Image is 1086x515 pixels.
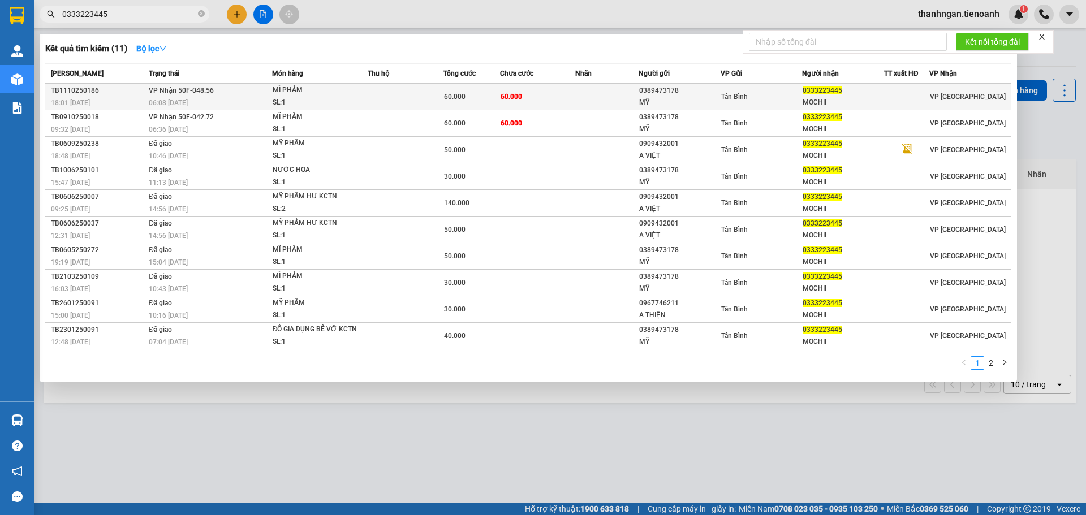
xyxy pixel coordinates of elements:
[803,150,884,162] div: MOCHII
[273,270,357,283] div: MĨ PHẨM
[149,166,172,174] span: Đã giao
[10,7,24,24] img: logo-vxr
[721,252,748,260] span: Tân Bình
[721,305,748,313] span: Tân Bình
[11,73,23,85] img: warehouse-icon
[273,97,357,109] div: SL: 1
[51,258,90,266] span: 19:19 [DATE]
[803,97,884,109] div: MOCHII
[149,205,188,213] span: 14:56 [DATE]
[721,146,748,154] span: Tân Bình
[639,123,720,135] div: MỸ
[273,123,357,136] div: SL: 1
[803,113,842,121] span: 0333223445
[930,226,1006,233] span: VP [GEOGRAPHIC_DATA]
[149,70,179,77] span: Trạng thái
[51,205,90,213] span: 09:25 [DATE]
[149,232,188,240] span: 14:56 [DATE]
[639,283,720,295] div: MỸ
[51,244,145,256] div: TB0605250272
[803,230,884,241] div: MOCHII
[930,119,1006,127] span: VP [GEOGRAPHIC_DATA]
[501,93,522,101] span: 60.000
[501,119,522,127] span: 60.000
[273,336,357,348] div: SL: 1
[62,8,196,20] input: Tìm tên, số ĐT hoặc mã đơn
[273,256,357,269] div: SL: 1
[971,357,984,369] a: 1
[12,440,23,451] span: question-circle
[45,43,127,55] h3: Kết quả tìm kiếm ( 11 )
[11,414,23,426] img: warehouse-icon
[803,299,842,307] span: 0333223445
[749,33,947,51] input: Nhập số tổng đài
[721,70,742,77] span: VP Gửi
[51,125,90,133] span: 09:32 [DATE]
[149,86,214,94] span: VP Nhận 50F-048.56
[51,99,90,107] span: 18:01 [DATE]
[639,336,720,348] div: MỸ
[444,199,469,207] span: 140.000
[1001,359,1008,366] span: right
[51,70,104,77] span: [PERSON_NAME]
[198,10,205,17] span: close-circle
[273,244,357,256] div: MĨ PHẨM
[500,70,533,77] span: Chưa cước
[51,179,90,187] span: 15:47 [DATE]
[639,256,720,268] div: MỸ
[803,272,842,280] span: 0333223445
[639,309,720,321] div: A THIỆN
[51,111,145,123] div: TB0910250018
[639,297,720,309] div: 0967746211
[51,152,90,160] span: 18:48 [DATE]
[803,123,884,135] div: MOCHII
[444,226,466,233] span: 50.000
[802,70,839,77] span: Người nhận
[930,172,1006,180] span: VP [GEOGRAPHIC_DATA]
[47,10,55,18] span: search
[803,219,842,227] span: 0333223445
[149,113,214,121] span: VP Nhận 50F-042.72
[984,356,998,370] li: 2
[575,70,592,77] span: Nhãn
[444,252,466,260] span: 50.000
[639,176,720,188] div: MỸ
[51,271,145,283] div: TB2103250109
[803,256,884,268] div: MOCHII
[149,99,188,107] span: 06:08 [DATE]
[721,279,748,287] span: Tân Bình
[51,165,145,176] div: TB1006250101
[149,179,188,187] span: 11:13 [DATE]
[639,203,720,215] div: A VIỆT
[51,191,145,203] div: TB0606250007
[12,491,23,502] span: message
[149,125,188,133] span: 06:36 [DATE]
[803,309,884,321] div: MOCHII
[930,252,1006,260] span: VP [GEOGRAPHIC_DATA]
[803,283,884,295] div: MOCHII
[930,146,1006,154] span: VP [GEOGRAPHIC_DATA]
[443,70,476,77] span: Tổng cước
[444,119,466,127] span: 60.000
[51,285,90,293] span: 16:03 [DATE]
[639,111,720,123] div: 0389473178
[273,164,357,176] div: NƯỚC HOA
[272,70,303,77] span: Món hàng
[884,70,919,77] span: TT xuất HĐ
[957,356,971,370] li: Previous Page
[803,176,884,188] div: MOCHII
[960,359,967,366] span: left
[159,45,167,53] span: down
[51,218,145,230] div: TB0606250037
[51,85,145,97] div: TB1110250186
[149,140,172,148] span: Đã giao
[51,297,145,309] div: TB2601250091
[803,336,884,348] div: MOCHII
[444,279,466,287] span: 30.000
[930,332,1006,340] span: VP [GEOGRAPHIC_DATA]
[721,93,748,101] span: Tân Bình
[721,226,748,233] span: Tân Bình
[149,311,188,319] span: 10:16 [DATE]
[149,285,188,293] span: 10:43 [DATE]
[971,356,984,370] li: 1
